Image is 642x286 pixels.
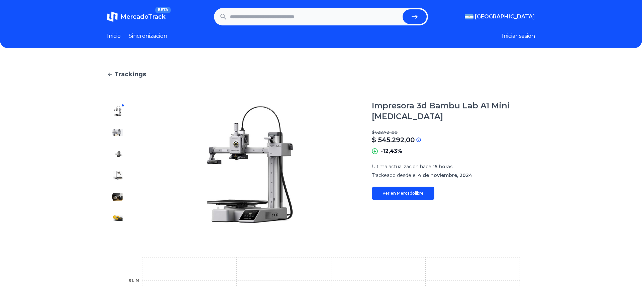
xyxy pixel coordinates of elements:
[372,100,535,122] h1: Impresora 3d Bambu Lab A1 Mini [MEDICAL_DATA]
[107,32,121,40] a: Inicio
[155,7,171,13] span: BETA
[372,164,431,170] span: Ultima actualizacion hace
[129,32,167,40] a: Sincronizacion
[433,164,453,170] span: 15 horas
[112,213,123,223] img: Impresora 3d Bambu Lab A1 Mini Macrotec
[381,147,402,155] p: -12,43%
[465,14,473,19] img: Argentina
[142,100,358,229] img: Impresora 3d Bambu Lab A1 Mini Macrotec
[112,149,123,159] img: Impresora 3d Bambu Lab A1 Mini Macrotec
[112,191,123,202] img: Impresora 3d Bambu Lab A1 Mini Macrotec
[107,11,166,22] a: MercadoTrackBETA
[112,127,123,138] img: Impresora 3d Bambu Lab A1 Mini Macrotec
[465,13,535,21] button: [GEOGRAPHIC_DATA]
[128,278,139,283] tspan: $1 M
[372,135,415,145] p: $ 545.292,00
[502,32,535,40] button: Iniciar sesion
[114,70,146,79] span: Trackings
[372,130,535,135] p: $ 622.721,00
[112,170,123,181] img: Impresora 3d Bambu Lab A1 Mini Macrotec
[112,106,123,116] img: Impresora 3d Bambu Lab A1 Mini Macrotec
[120,13,166,20] span: MercadoTrack
[372,187,434,200] a: Ver en Mercadolibre
[107,70,535,79] a: Trackings
[107,11,118,22] img: MercadoTrack
[372,172,417,178] span: Trackeado desde el
[475,13,535,21] span: [GEOGRAPHIC_DATA]
[418,172,472,178] span: 4 de noviembre, 2024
